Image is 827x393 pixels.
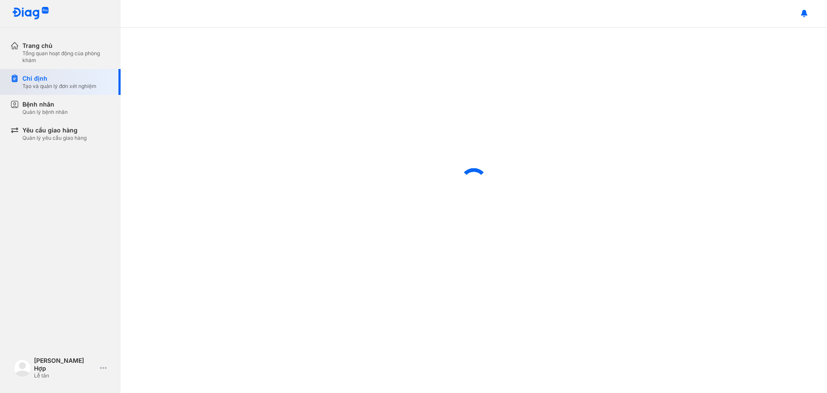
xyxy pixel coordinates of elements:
[22,135,87,141] div: Quản lý yêu cầu giao hàng
[22,100,68,109] div: Bệnh nhân
[34,372,96,379] div: Lễ tân
[22,126,87,135] div: Yêu cầu giao hàng
[12,7,49,20] img: logo
[14,359,31,377] img: logo
[22,50,110,64] div: Tổng quan hoạt động của phòng khám
[22,41,110,50] div: Trang chủ
[34,357,96,372] div: [PERSON_NAME] Hợp
[22,109,68,116] div: Quản lý bệnh nhân
[22,74,96,83] div: Chỉ định
[22,83,96,90] div: Tạo và quản lý đơn xét nghiệm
